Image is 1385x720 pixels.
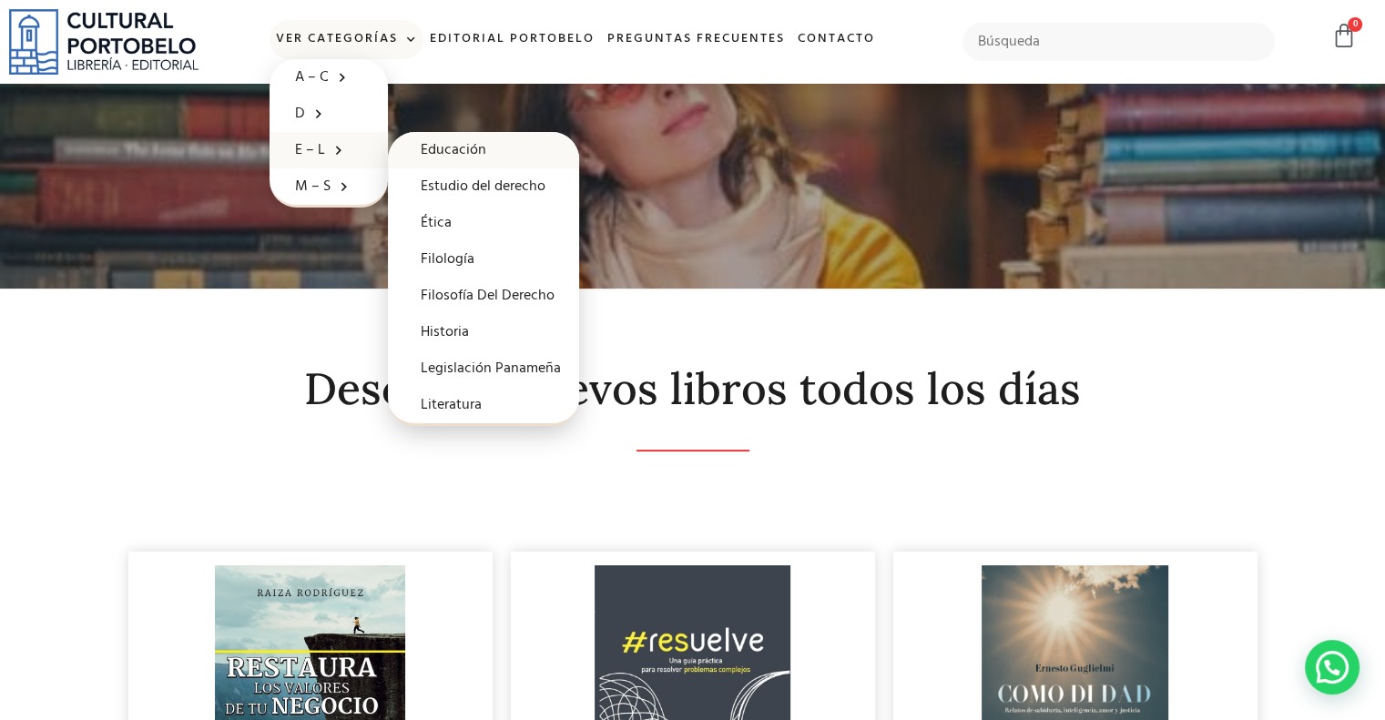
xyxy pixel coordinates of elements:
a: Filología [388,241,579,278]
a: D [270,96,388,132]
a: Educación [388,132,579,168]
ul: Ver Categorías [270,59,388,208]
a: Legislación Panameña [388,350,579,387]
a: Editorial Portobelo [423,20,601,59]
ul: E – L [388,132,579,426]
span: 0 [1348,17,1362,32]
a: 0 [1331,23,1357,49]
a: Literatura [388,387,579,423]
a: Ver Categorías [270,20,423,59]
a: A – C [270,59,388,96]
a: E – L [270,132,388,168]
a: M – S [270,168,388,205]
a: Estudio del derecho [388,168,579,205]
a: Filosofía Del Derecho [388,278,579,314]
h2: Descubre nuevos libros todos los días [128,365,1258,413]
a: Historia [388,314,579,350]
a: Ética [388,205,579,241]
a: Preguntas frecuentes [601,20,791,59]
input: Búsqueda [962,23,1275,61]
a: Contacto [791,20,881,59]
